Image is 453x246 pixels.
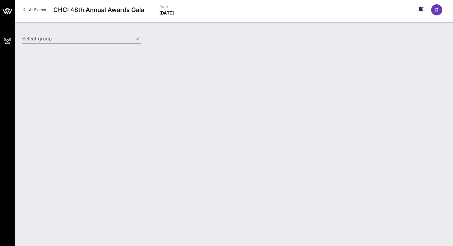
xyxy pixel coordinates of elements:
[431,4,442,15] div: R
[29,7,46,12] span: All Events
[435,7,438,13] span: R
[53,5,144,14] span: CHCI 48th Annual Awards Gala
[159,4,174,10] p: Date
[20,5,50,15] a: All Events
[159,10,174,16] p: [DATE]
